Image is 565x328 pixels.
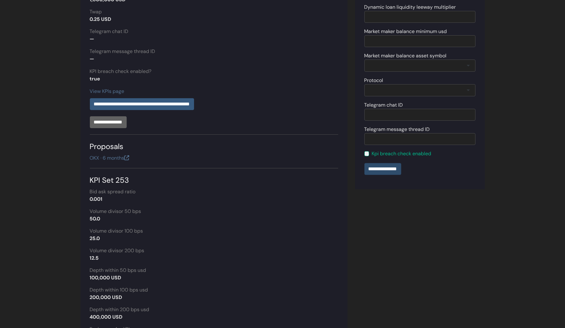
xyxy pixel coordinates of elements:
strong: — [90,36,95,42]
label: Volume divisor 200 bps [90,247,144,254]
label: Bid ask spread ratio [90,188,136,195]
label: Volume divisor 100 bps [90,227,143,235]
label: Kpi breach check enabled [372,150,431,157]
div: KPI Set 253 [90,168,338,186]
strong: 100,000 USD [90,274,121,281]
label: Depth within 200 bps usd [90,306,149,313]
div: Proposals [90,134,338,152]
a: OKX · 6 months [90,155,129,161]
div: OKX · 6 months [90,154,129,162]
label: Telegram message thread ID [364,126,430,133]
strong: 400,000 USD [90,314,123,320]
label: Depth within 100 bps usd [90,286,148,294]
label: Depth within 50 bps usd [90,267,146,274]
label: Telegram chat ID [90,28,129,35]
label: Market maker balance asset symbol [364,52,447,60]
a: View KPIs page [90,88,124,94]
strong: true [90,75,100,82]
label: KPI breach check enabled? [90,68,152,75]
strong: — [90,55,95,62]
label: Volume divisor 50 bps [90,208,141,215]
strong: 50.0 [90,215,100,222]
label: Market maker balance minimum usd [364,28,447,35]
strong: 25.0 [90,235,100,242]
strong: 200,000 USD [90,294,122,301]
strong: 12.5 [90,255,99,261]
strong: 0.25 USD [90,16,111,22]
label: Telegram message thread ID [90,48,155,55]
strong: 0.001 [90,196,103,202]
label: Dynamic loan liquidity leeway multiplier [364,3,456,11]
label: Twap [90,8,102,16]
label: Telegram chat ID [364,101,403,109]
label: Protocol [364,77,383,84]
